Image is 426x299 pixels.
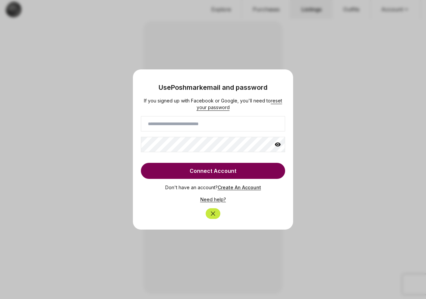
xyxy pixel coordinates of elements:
a: Need help? [200,197,226,202]
button: Connect Account [141,163,285,179]
h3: Use Poshmark email and password [141,80,285,92]
p: Don't have an account? [141,179,285,191]
button: Create An Account [218,184,261,191]
button: Close [206,208,220,219]
div: If you signed up with Facebook or Google, you'll need to [141,97,285,111]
